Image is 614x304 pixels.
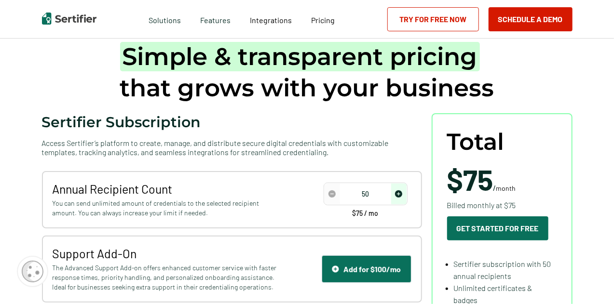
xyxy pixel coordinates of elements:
[391,184,407,204] span: increase number
[311,13,335,25] a: Pricing
[332,264,401,274] div: Add for $100/mo
[53,246,280,261] span: Support Add-On
[447,162,493,197] span: $75
[395,190,402,198] img: Increase Icon
[454,259,551,280] span: Sertifier subscription with 50 annual recipients
[120,41,494,104] h1: that grows with your business
[447,165,516,194] span: /
[566,258,614,304] iframe: Chat Widget
[42,13,96,25] img: Sertifier | Digital Credentialing Platform
[311,15,335,25] span: Pricing
[447,199,516,211] span: Billed monthly at $75
[250,13,292,25] a: Integrations
[200,13,231,25] span: Features
[322,255,411,283] button: Support IconAdd for $100/mo
[53,263,280,292] span: The Advanced Support Add-on offers enhanced customer service with faster response times, priority...
[120,42,480,71] span: Simple & transparent pricing
[42,113,201,131] span: Sertifier Subscription
[387,7,479,31] a: Try for Free Now
[496,184,516,192] span: month
[353,210,379,217] span: $75 / mo
[328,190,336,198] img: Decrease Icon
[53,182,280,196] span: Annual Recipient Count
[42,138,422,157] span: Access Sertifier’s platform to create, manage, and distribute secure digital credentials with cus...
[325,184,340,204] span: decrease number
[447,129,505,155] span: Total
[332,265,339,273] img: Support Icon
[22,261,43,282] img: Cookie Popup Icon
[489,7,573,31] button: Schedule a Demo
[149,13,181,25] span: Solutions
[250,15,292,25] span: Integrations
[53,198,280,218] span: You can send unlimited amount of credentials to the selected recipient amount. You can always inc...
[447,216,548,240] button: Get Started For Free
